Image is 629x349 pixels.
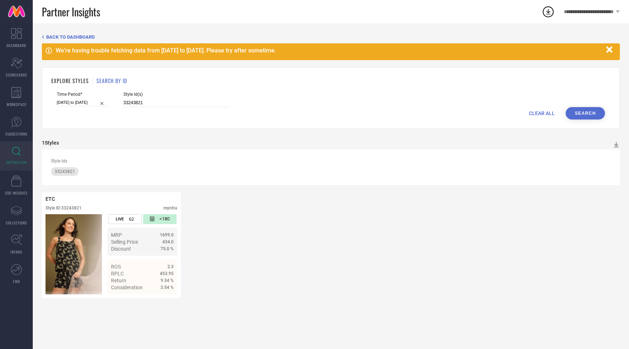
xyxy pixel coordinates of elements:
span: Selling Price [111,239,138,245]
span: Partner Insights [42,4,100,19]
input: Select time period [57,99,107,106]
span: Style Id(s) [123,92,229,97]
div: Style Ids [51,158,611,164]
span: 434.0 [162,239,174,244]
span: INSPIRATION [6,160,27,165]
span: <180 [159,216,170,222]
span: BACK TO DASHBOARD [46,34,95,40]
div: We're having trouble fetching data from [DATE] to [DATE]. Please try after sometime. [56,47,602,54]
div: Number of days the style has been live on the platform [108,214,142,224]
span: TRENDS [10,249,23,255]
span: 62 [129,216,134,222]
span: WORKSPACE [7,102,27,107]
span: RPLC [111,271,124,277]
div: Style ID: 33243821 [46,205,82,211]
span: Return [111,278,126,283]
div: myntra [163,205,177,211]
span: COLLECTIONS [6,220,27,226]
span: CLEAR ALL [529,110,555,116]
span: DASHBOARD [7,43,26,48]
span: 33243821 [55,169,75,174]
span: SUGGESTIONS [5,131,28,137]
h1: EXPLORE STYLES [51,77,89,85]
div: Open download list [542,5,555,18]
span: SCORECARDS [6,72,27,78]
span: Consideration [111,285,143,290]
button: Search [566,107,605,119]
img: Style preview image [46,214,102,294]
span: ETC [46,196,55,202]
span: Details [157,298,174,303]
div: Number of days since the style was first listed on the platform [143,214,177,224]
input: Enter comma separated style ids e.g. 12345, 67890 [123,99,229,107]
span: Discount [111,246,131,252]
span: 453.95 [160,271,174,276]
span: LIVE [116,217,124,221]
span: 9.34 % [161,278,174,283]
span: MRP [111,232,122,238]
span: 1699.0 [160,232,174,238]
div: Back TO Dashboard [42,34,620,40]
span: Time Period* [57,92,107,97]
a: Details [150,298,174,303]
span: 3.54 % [161,285,174,290]
span: CDC INSIGHTS [5,190,28,196]
div: 1 Styles [42,140,59,146]
div: Click to view image [46,214,102,294]
h1: SEARCH BY ID [96,77,127,85]
span: 75.0 % [161,246,174,251]
span: ROS [111,264,121,270]
span: FWD [13,279,20,284]
span: 2.3 [167,264,174,269]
